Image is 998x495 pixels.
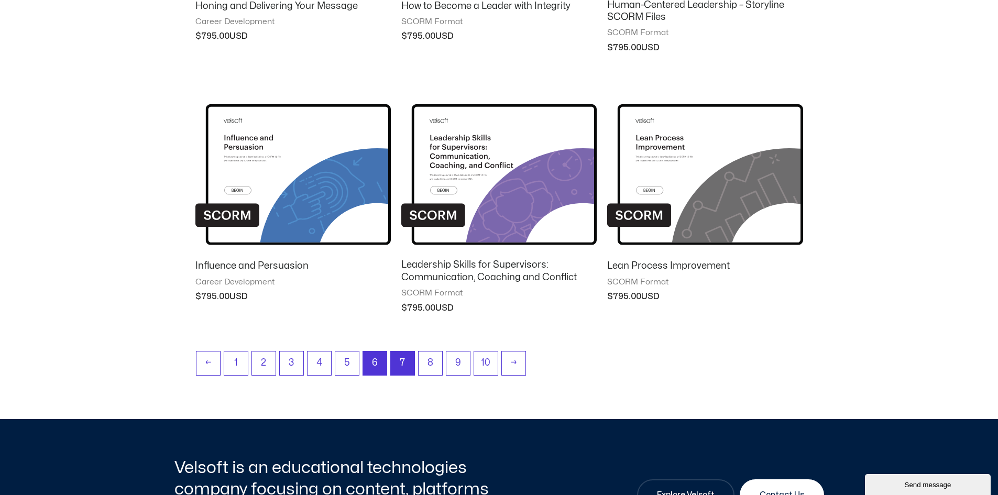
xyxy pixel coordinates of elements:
bdi: 795.00 [401,304,435,312]
bdi: 795.00 [195,32,229,40]
img: Influence and Persuasion [195,81,391,251]
a: Page 7 [391,351,414,375]
span: $ [607,43,613,52]
span: $ [195,32,201,40]
bdi: 795.00 [401,32,435,40]
a: Page 2 [252,351,276,375]
a: → [502,351,525,375]
span: $ [401,32,407,40]
span: $ [195,292,201,301]
span: $ [401,304,407,312]
span: Career Development [195,277,391,288]
bdi: 795.00 [607,292,641,301]
a: Page 9 [446,351,470,375]
a: Page 8 [419,351,442,375]
a: Page 4 [308,351,331,375]
span: Career Development [195,17,391,27]
bdi: 795.00 [195,292,229,301]
a: Page 1 [224,351,248,375]
a: Lean Process Improvement [607,260,803,277]
span: SCORM Format [607,28,803,38]
a: Influence and Persuasion [195,260,391,277]
span: SCORM Format [607,277,803,288]
nav: Product Pagination [195,351,803,381]
span: SCORM Format [401,17,597,27]
bdi: 795.00 [607,43,641,52]
iframe: chat widget [865,472,993,495]
a: Page 5 [335,351,359,375]
img: Leadership Skills for Supervisors: Communication, Coaching and Conflict [401,81,597,251]
a: ← [196,351,220,375]
span: SCORM Format [401,288,597,299]
img: Lean Process Improvement [607,81,803,251]
a: Leadership Skills for Supervisors: Communication, Coaching and Conflict [401,259,597,288]
h2: Leadership Skills for Supervisors: Communication, Coaching and Conflict [401,259,597,283]
a: Page 3 [280,351,303,375]
span: $ [607,292,613,301]
h2: Lean Process Improvement [607,260,803,272]
h2: Influence and Persuasion [195,260,391,272]
span: Page 6 [363,351,387,375]
a: Page 10 [474,351,498,375]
